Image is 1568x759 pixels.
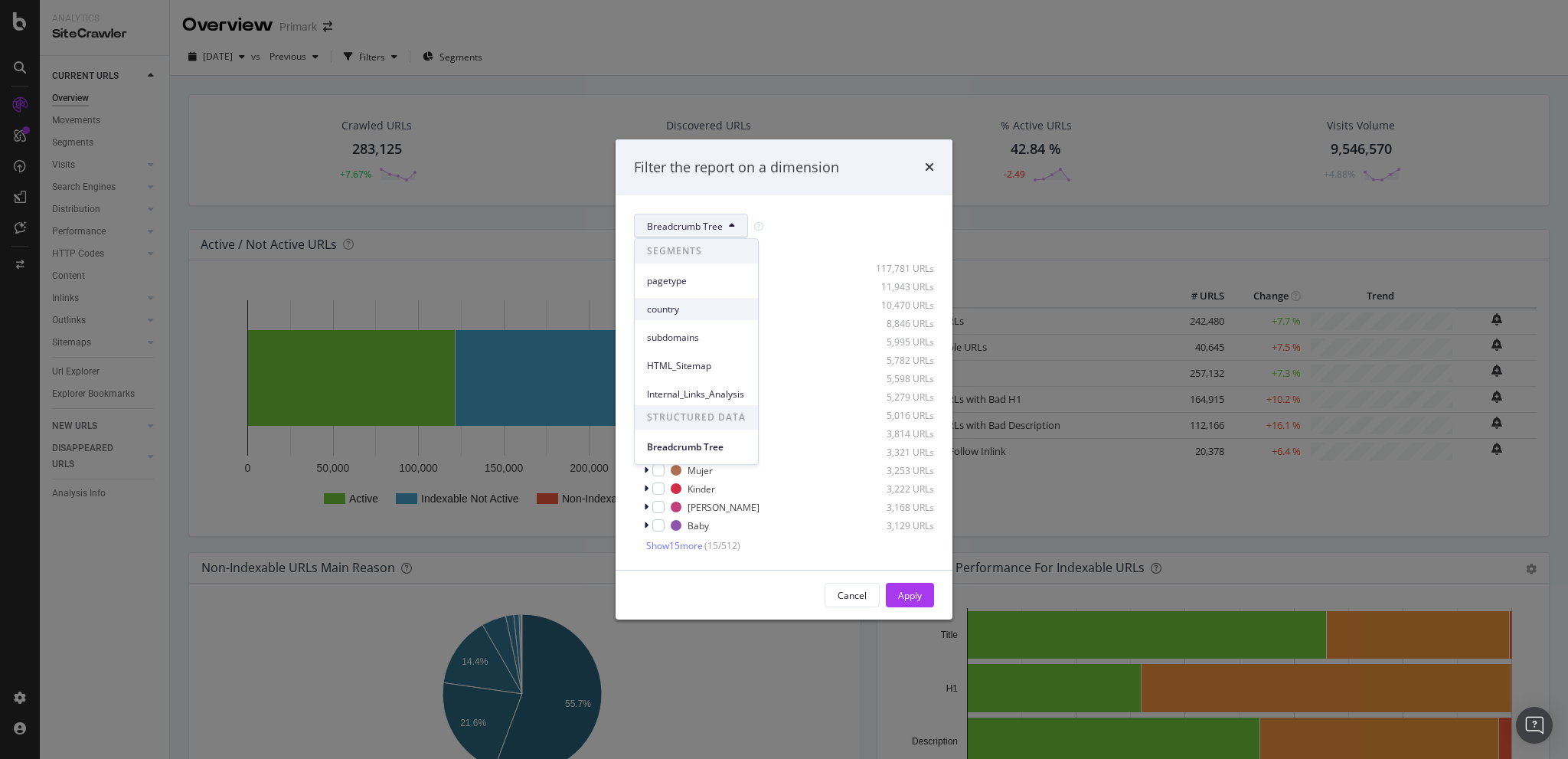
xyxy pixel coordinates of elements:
[647,388,746,401] span: Internal_Links_Analysis
[859,464,934,477] div: 3,253 URLs
[24,40,37,52] img: website_grey.svg
[859,427,934,440] div: 3,814 URLs
[825,583,880,607] button: Cancel
[635,239,758,263] span: SEGMENTS
[634,158,839,178] div: Filter the report on a dimension
[635,405,758,430] span: STRUCTURED DATA
[688,519,709,532] div: Baby
[43,25,75,37] div: v 4.0.24
[925,158,934,178] div: times
[859,446,934,459] div: 3,321 URLs
[886,583,934,607] button: Apply
[40,40,168,52] div: Domain: [DOMAIN_NAME]
[859,354,934,367] div: 5,782 URLs
[859,262,934,275] div: 117,781 URLs
[859,299,934,312] div: 10,470 URLs
[859,519,934,532] div: 3,129 URLs
[1516,707,1553,744] div: Open Intercom Messenger
[152,89,165,101] img: tab_keywords_by_traffic_grey.svg
[646,539,703,552] span: Show 15 more
[704,539,740,552] span: ( 15 / 512 )
[859,372,934,385] div: 5,598 URLs
[24,25,37,37] img: logo_orange.svg
[647,274,746,288] span: pagetype
[169,90,258,100] div: Keywords by Traffic
[859,391,934,404] div: 5,279 URLs
[859,280,934,293] div: 11,943 URLs
[859,409,934,422] div: 5,016 URLs
[859,335,934,348] div: 5,995 URLs
[647,220,723,233] span: Breadcrumb Tree
[58,90,137,100] div: Domain Overview
[688,464,713,477] div: Mujer
[647,331,746,345] span: subdomains
[634,214,748,238] button: Breadcrumb Tree
[859,317,934,330] div: 8,846 URLs
[647,359,746,373] span: HTML_Sitemap
[859,501,934,514] div: 3,168 URLs
[688,483,715,496] div: Kinder
[859,483,934,496] div: 3,222 URLs
[838,589,867,602] div: Cancel
[41,89,54,101] img: tab_domain_overview_orange.svg
[898,589,922,602] div: Apply
[688,501,759,514] div: [PERSON_NAME]
[647,303,746,316] span: country
[647,440,746,454] span: Breadcrumb Tree
[616,139,952,620] div: modal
